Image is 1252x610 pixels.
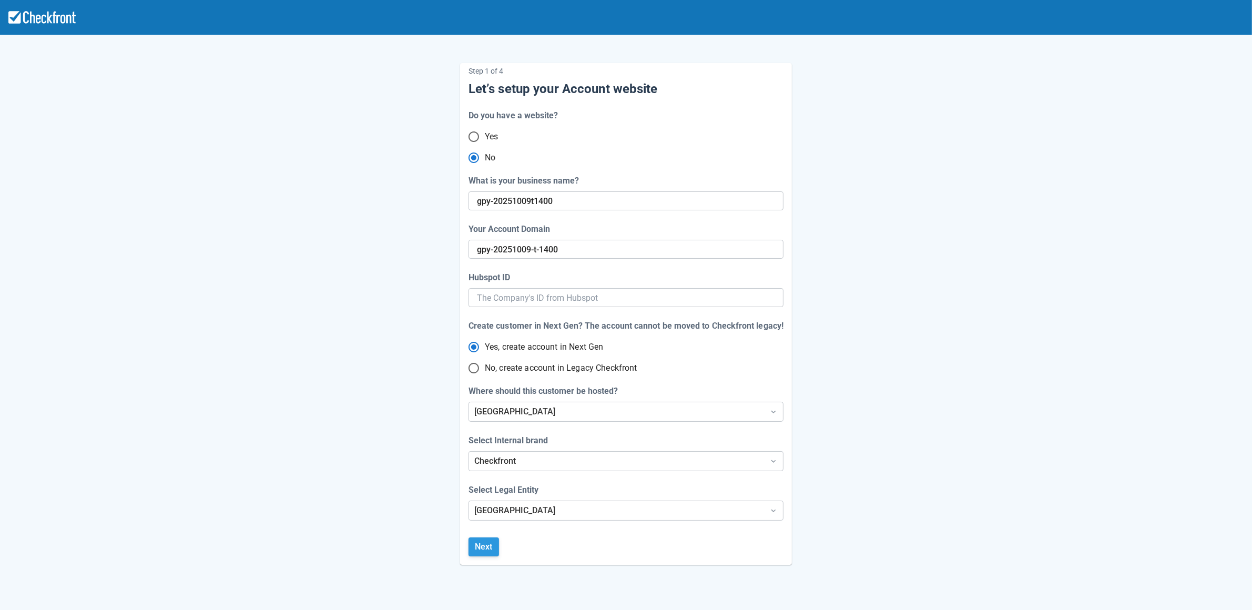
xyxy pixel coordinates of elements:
[469,385,622,398] label: Where should this customer be hosted?
[768,505,779,516] span: Dropdown icon
[469,63,783,79] p: Step 1 of 4
[485,151,495,164] span: No
[469,109,558,122] div: Do you have a website?
[474,455,759,467] div: Checkfront
[469,271,514,284] label: Hubspot ID
[469,434,552,447] label: Select Internal brand
[469,484,543,496] label: Select Legal Entity
[469,175,583,187] label: What is your business name?
[485,130,498,143] span: Yes
[469,320,783,332] div: Create customer in Next Gen? The account cannot be moved to Checkfront legacy!
[477,191,773,210] input: This will be your Account domain
[485,362,637,374] span: No, create account in Legacy Checkfront
[768,456,779,466] span: Dropdown icon
[1101,496,1252,610] iframe: Chat Widget
[474,504,759,517] div: [GEOGRAPHIC_DATA]
[469,81,783,97] h5: Let’s setup your Account website
[768,406,779,417] span: Dropdown icon
[469,223,554,236] label: Your Account Domain
[477,288,775,307] input: The Company's ID from Hubspot
[469,537,499,556] button: Next
[474,405,759,418] div: [GEOGRAPHIC_DATA]
[485,341,604,353] span: Yes, create account in Next Gen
